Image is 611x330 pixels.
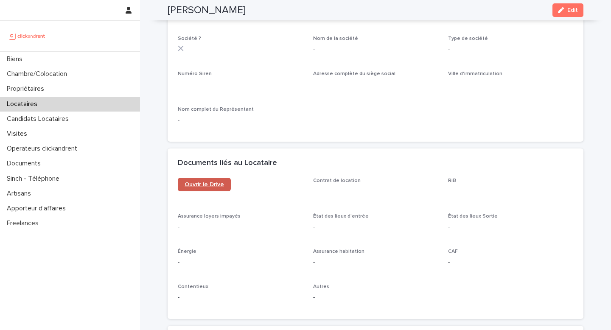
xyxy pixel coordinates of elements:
[313,284,329,289] span: Autres
[3,55,29,63] p: Biens
[448,45,573,54] p: -
[448,36,488,41] span: Type de société
[3,115,76,123] p: Candidats Locataires
[178,36,201,41] span: Société ?
[178,159,277,168] h2: Documents liés au Locataire
[3,219,45,227] p: Freelances
[313,71,395,76] span: Adresse complète du siège social
[313,36,358,41] span: Nom de la société
[552,3,583,17] button: Edit
[448,214,498,219] span: État des lieux Sortie
[3,204,73,213] p: Apporteur d'affaires
[3,70,74,78] p: Chambre/Colocation
[178,178,231,191] a: Ouvrir le Drive
[3,85,51,93] p: Propriétaires
[313,249,364,254] span: Assurance habitation
[313,293,438,302] p: -
[313,223,438,232] p: -
[448,81,573,89] p: -
[178,71,212,76] span: Numéro Siren
[185,182,224,187] span: Ouvrir le Drive
[3,100,44,108] p: Locataires
[178,81,303,89] p: -
[3,145,84,153] p: Operateurs clickandrent
[178,284,208,289] span: Contentieux
[178,293,303,302] p: -
[178,214,241,219] span: Assurance loyers impayés
[313,258,438,267] p: -
[313,178,361,183] span: Contrat de location
[448,71,502,76] span: Ville d'immatriculation
[168,4,246,17] h2: [PERSON_NAME]
[178,258,303,267] p: -
[178,107,254,112] span: Nom complet du Représentant
[178,249,196,254] span: Énergie
[567,7,578,13] span: Edit
[448,178,456,183] span: RiB
[313,214,369,219] span: État des lieux d'entrée
[448,258,573,267] p: -
[448,249,458,254] span: CAF
[3,130,34,138] p: Visites
[448,223,573,232] p: -
[3,175,66,183] p: Sinch - Téléphone
[3,190,38,198] p: Artisans
[313,45,438,54] p: -
[178,223,303,232] p: -
[313,187,438,196] p: -
[448,187,573,196] p: -
[178,116,303,125] p: -
[7,28,48,45] img: UCB0brd3T0yccxBKYDjQ
[3,159,48,168] p: Documents
[313,81,438,89] p: -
